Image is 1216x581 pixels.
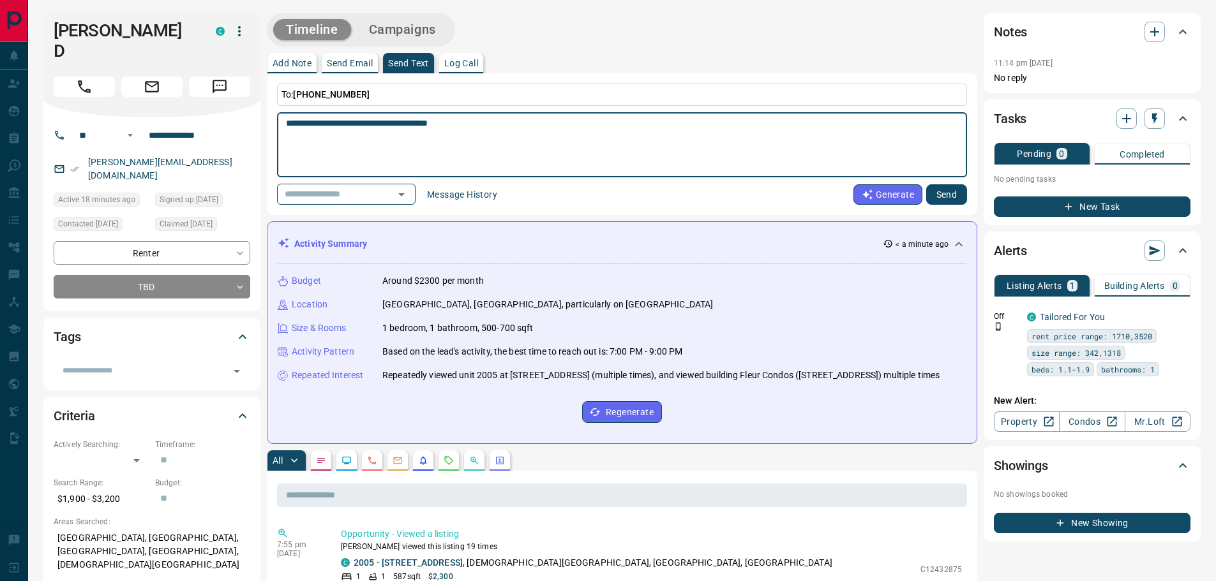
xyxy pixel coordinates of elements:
[58,193,135,206] span: Active 18 minutes ago
[155,477,250,489] p: Budget:
[293,89,370,99] span: [PHONE_NUMBER]
[54,20,197,61] h1: [PERSON_NAME] D
[54,321,250,352] div: Tags
[926,184,967,205] button: Send
[1125,411,1190,432] a: Mr.Loft
[54,477,149,489] p: Search Range:
[54,327,80,347] h2: Tags
[1104,281,1165,290] p: Building Alerts
[994,411,1060,432] a: Property
[418,455,428,466] svg: Listing Alerts
[1027,313,1036,321] div: condos.ca
[994,17,1190,47] div: Notes
[54,193,149,210] div: Tue Oct 14 2025
[1040,312,1105,322] a: Tailored For You
[54,489,149,510] p: $1,900 - $3,200
[994,450,1190,481] div: Showings
[1120,150,1165,159] p: Completed
[444,59,478,68] p: Log Call
[54,401,250,431] div: Criteria
[1059,149,1064,158] p: 0
[367,455,377,466] svg: Calls
[994,489,1190,500] p: No showings booked
[495,455,505,466] svg: Agent Actions
[216,27,225,36] div: condos.ca
[382,345,682,358] p: Based on the lead's activity, the best time to reach out is: 7:00 PM - 9:00 PM
[54,217,149,235] div: Sun Oct 12 2025
[994,394,1190,408] p: New Alert:
[292,321,347,335] p: Size & Rooms
[54,439,149,450] p: Actively Searching:
[1059,411,1125,432] a: Condos
[388,59,429,68] p: Send Text
[1032,363,1090,376] span: beds: 1.1-1.9
[277,540,322,549] p: 7:55 pm
[121,77,183,97] span: Email
[994,22,1027,42] h2: Notes
[1007,281,1062,290] p: Listing Alerts
[273,456,283,465] p: All
[1101,363,1155,376] span: bathrooms: 1
[58,217,118,230] span: Contacted [DATE]
[273,19,351,40] button: Timeline
[382,274,484,288] p: Around $2300 per month
[54,516,250,527] p: Areas Searched:
[382,298,713,311] p: [GEOGRAPHIC_DATA], [GEOGRAPHIC_DATA], particularly on [GEOGRAPHIC_DATA]
[277,84,967,106] p: To:
[994,71,1190,85] p: No reply
[155,439,250,450] p: Timeframe:
[278,232,966,256] div: Activity Summary< a minute ago
[582,401,662,423] button: Regenerate
[341,541,962,552] p: [PERSON_NAME] viewed this listing 19 times
[54,77,115,97] span: Call
[292,369,363,382] p: Repeated Interest
[994,170,1190,189] p: No pending tasks
[70,165,79,173] svg: Email Verified
[292,274,321,288] p: Budget
[419,184,505,205] button: Message History
[994,108,1026,129] h2: Tasks
[994,322,1003,331] svg: Push Notification Only
[54,241,250,265] div: Renter
[294,237,367,251] p: Activity Summary
[1070,281,1075,290] p: 1
[189,77,250,97] span: Message
[1173,281,1178,290] p: 0
[54,527,250,575] p: [GEOGRAPHIC_DATA], [GEOGRAPHIC_DATA], [GEOGRAPHIC_DATA], [GEOGRAPHIC_DATA], [DEMOGRAPHIC_DATA][GE...
[316,455,326,466] svg: Notes
[155,217,250,235] div: Sat Aug 30 2025
[160,193,218,206] span: Signed up [DATE]
[994,455,1048,476] h2: Showings
[382,321,534,335] p: 1 bedroom, 1 bathroom, 500-700 sqft
[341,558,350,567] div: condos.ca
[54,275,250,298] div: TBD
[469,455,479,466] svg: Opportunities
[920,564,962,575] p: C12432875
[292,298,327,311] p: Location
[354,557,463,568] a: 2005 - [STREET_ADDRESS]
[994,240,1027,261] h2: Alerts
[228,362,246,380] button: Open
[393,186,410,203] button: Open
[1032,346,1121,359] span: size range: 342,1318
[341,527,962,541] p: Opportunity - Viewed a listing
[994,513,1190,533] button: New Showing
[155,193,250,210] div: Sat Aug 30 2025
[444,455,454,466] svg: Requests
[356,19,449,40] button: Campaigns
[896,239,949,250] p: < a minute ago
[994,311,1019,322] p: Off
[994,235,1190,266] div: Alerts
[382,369,940,382] p: Repeatedly viewed unit 2005 at [STREET_ADDRESS] (multiple times), and viewed building Fleur Condo...
[273,59,312,68] p: Add Note
[994,196,1190,217] button: New Task
[54,406,95,426] h2: Criteria
[1032,330,1152,342] span: rent price range: 1710,3520
[994,59,1053,68] p: 11:14 pm [DATE]
[354,556,832,570] p: , [DEMOGRAPHIC_DATA][GEOGRAPHIC_DATA], [GEOGRAPHIC_DATA], [GEOGRAPHIC_DATA]
[342,455,352,466] svg: Lead Browsing Activity
[853,184,922,205] button: Generate
[277,549,322,558] p: [DATE]
[994,103,1190,134] div: Tasks
[393,455,403,466] svg: Emails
